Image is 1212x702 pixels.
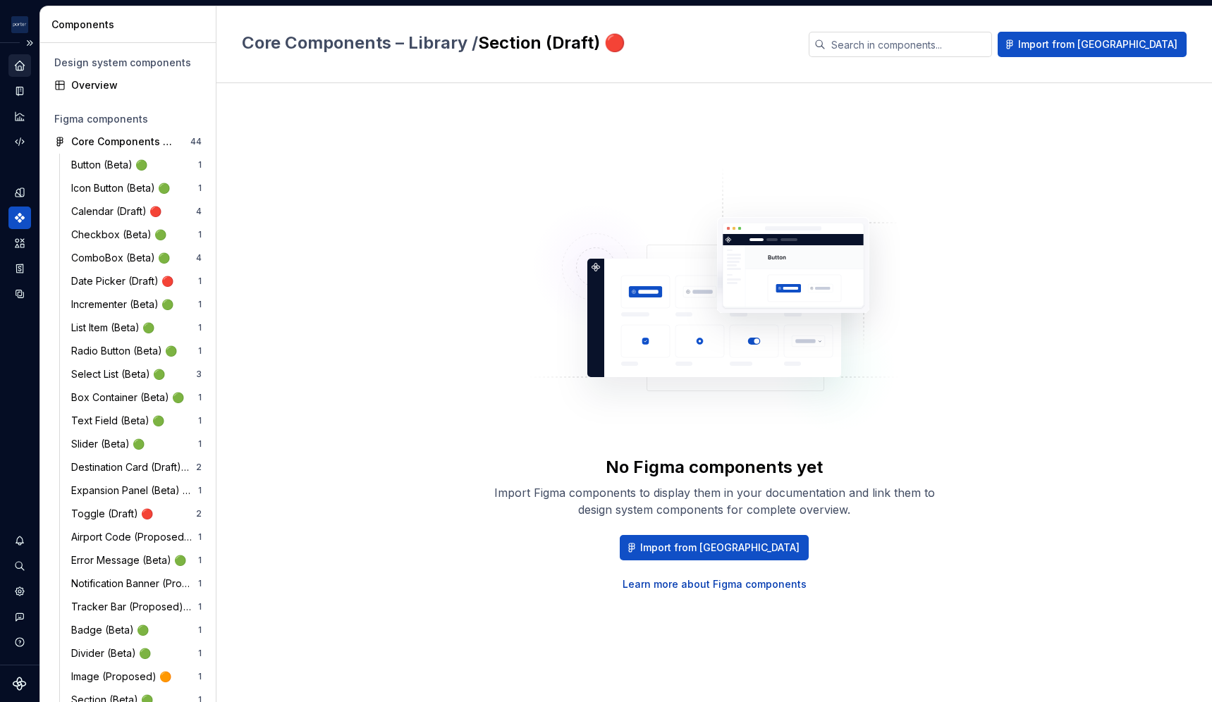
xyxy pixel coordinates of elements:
[198,183,202,194] div: 1
[71,414,170,428] div: Text Field (Beta) 🟢
[196,206,202,217] div: 4
[49,74,207,97] a: Overview
[66,479,207,502] a: Expansion Panel (Beta) 🟢1
[196,252,202,264] div: 4
[66,340,207,362] a: Radio Button (Beta) 🟢1
[8,207,31,229] a: Components
[8,130,31,153] a: Code automation
[8,555,31,577] button: Search ⌘K
[71,228,172,242] div: Checkbox (Beta) 🟢
[196,369,202,380] div: 3
[71,158,153,172] div: Button (Beta) 🟢
[8,605,31,628] button: Contact support
[198,415,202,426] div: 1
[66,572,207,595] a: Notification Banner (Proposed) 🟠1
[66,456,207,479] a: Destination Card (Draft) 🔴2
[71,135,176,149] div: Core Components – Library
[826,32,992,57] input: Search in components...
[71,344,183,358] div: Radio Button (Beta) 🟢
[198,322,202,333] div: 1
[196,508,202,519] div: 2
[198,555,202,566] div: 1
[51,18,210,32] div: Components
[66,316,207,339] a: List Item (Beta) 🟢1
[198,485,202,496] div: 1
[8,283,31,305] a: Data sources
[198,345,202,357] div: 1
[71,460,196,474] div: Destination Card (Draft) 🔴
[71,600,198,614] div: Tracker Bar (Proposed) 🟠
[242,32,478,53] span: Core Components – Library /
[71,367,171,381] div: Select List (Beta) 🟢
[71,321,160,335] div: List Item (Beta) 🟢
[1018,37,1177,51] span: Import from [GEOGRAPHIC_DATA]
[8,580,31,603] a: Settings
[196,462,202,473] div: 2
[66,154,207,176] a: Button (Beta) 🟢1
[640,541,800,555] span: Import from [GEOGRAPHIC_DATA]
[20,33,39,53] button: Expand sidebar
[66,223,207,246] a: Checkbox (Beta) 🟢1
[8,181,31,204] a: Design tokens
[8,529,31,552] button: Notifications
[71,623,154,637] div: Badge (Beta) 🟢
[71,437,150,451] div: Slider (Beta) 🟢
[66,247,207,269] a: ComboBox (Beta) 🟢4
[54,56,202,70] div: Design system components
[66,596,207,618] a: Tracker Bar (Proposed) 🟠1
[71,204,167,218] div: Calendar (Draft) 🔴
[242,32,792,54] h2: Section (Draft) 🔴
[8,257,31,280] a: Storybook stories
[66,433,207,455] a: Slider (Beta) 🟢1
[66,293,207,316] a: Incrementer (Beta) 🟢1
[198,438,202,450] div: 1
[11,16,28,33] img: f0306bc8-3074-41fb-b11c-7d2e8671d5eb.png
[66,270,207,292] a: Date Picker (Draft) 🔴1
[198,159,202,171] div: 1
[71,670,177,684] div: Image (Proposed) 🟠
[66,386,207,409] a: Box Container (Beta) 🟢1
[198,671,202,682] div: 1
[71,297,179,312] div: Incrementer (Beta) 🟢
[8,105,31,128] a: Analytics
[198,229,202,240] div: 1
[66,409,207,432] a: Text Field (Beta) 🟢1
[190,136,202,147] div: 44
[8,232,31,254] a: Assets
[71,78,202,92] div: Overview
[54,112,202,126] div: Figma components
[623,577,807,591] a: Learn more about Figma components
[66,503,207,525] a: Toggle (Draft) 🔴2
[71,390,190,405] div: Box Container (Beta) 🟢
[198,276,202,287] div: 1
[198,624,202,636] div: 1
[66,200,207,223] a: Calendar (Draft) 🔴4
[66,665,207,688] a: Image (Proposed) 🟠1
[71,646,157,660] div: Divider (Beta) 🟢
[66,642,207,665] a: Divider (Beta) 🟢1
[606,456,823,479] div: No Figma components yet
[620,535,809,560] button: Import from [GEOGRAPHIC_DATA]
[49,130,207,153] a: Core Components – Library44
[198,299,202,310] div: 1
[998,32,1187,57] button: Import from [GEOGRAPHIC_DATA]
[13,677,27,691] svg: Supernova Logo
[198,601,202,612] div: 1
[71,484,198,498] div: Expansion Panel (Beta) 🟢
[198,531,202,543] div: 1
[8,54,31,77] a: Home
[71,274,179,288] div: Date Picker (Draft) 🔴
